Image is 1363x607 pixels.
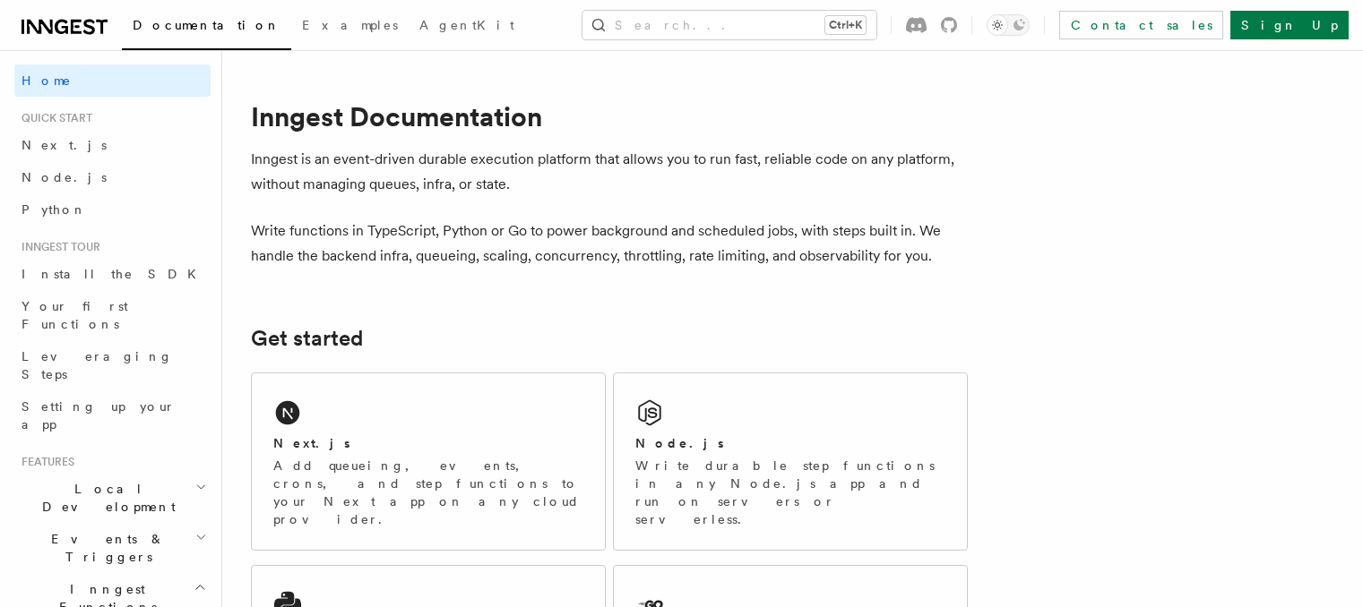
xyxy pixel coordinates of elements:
[22,72,72,90] span: Home
[14,473,211,523] button: Local Development
[14,129,211,161] a: Next.js
[251,218,968,269] p: Write functions in TypeScript, Python or Go to power background and scheduled jobs, with steps bu...
[273,457,583,528] p: Add queueing, events, crons, and step functions to your Next app on any cloud provider.
[14,290,211,340] a: Your first Functions
[291,5,409,48] a: Examples
[14,530,195,566] span: Events & Triggers
[14,193,211,226] a: Python
[14,258,211,290] a: Install the SDK
[251,147,968,197] p: Inngest is an event-driven durable execution platform that allows you to run fast, reliable code ...
[251,372,606,551] a: Next.jsAdd queueing, events, crons, and step functions to your Next app on any cloud provider.
[22,349,173,381] span: Leveraging Steps
[251,326,363,351] a: Get started
[251,100,968,133] h1: Inngest Documentation
[419,18,514,32] span: AgentKit
[1230,11,1349,39] a: Sign Up
[409,5,525,48] a: AgentKit
[582,11,876,39] button: Search...Ctrl+K
[635,434,724,452] h2: Node.js
[14,64,211,97] a: Home
[14,455,74,469] span: Features
[1059,11,1223,39] a: Contact sales
[302,18,398,32] span: Examples
[635,457,945,528] p: Write durable step functions in any Node.js app and run on servers or serverless.
[14,480,195,516] span: Local Development
[14,161,211,193] a: Node.js
[273,434,350,452] h2: Next.js
[122,5,291,50] a: Documentation
[22,399,176,432] span: Setting up your app
[22,267,207,281] span: Install the SDK
[825,16,866,34] kbd: Ctrl+K
[613,372,968,551] a: Node.jsWrite durable step functions in any Node.js app and run on servers or serverless.
[22,138,107,152] span: Next.js
[14,340,211,390] a: Leveraging Steps
[14,111,92,125] span: Quick start
[14,523,211,573] button: Events & Triggers
[22,299,128,331] span: Your first Functions
[987,14,1030,36] button: Toggle dark mode
[133,18,280,32] span: Documentation
[22,170,107,184] span: Node.js
[22,202,87,217] span: Python
[14,240,100,254] span: Inngest tour
[14,390,211,440] a: Setting up your app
